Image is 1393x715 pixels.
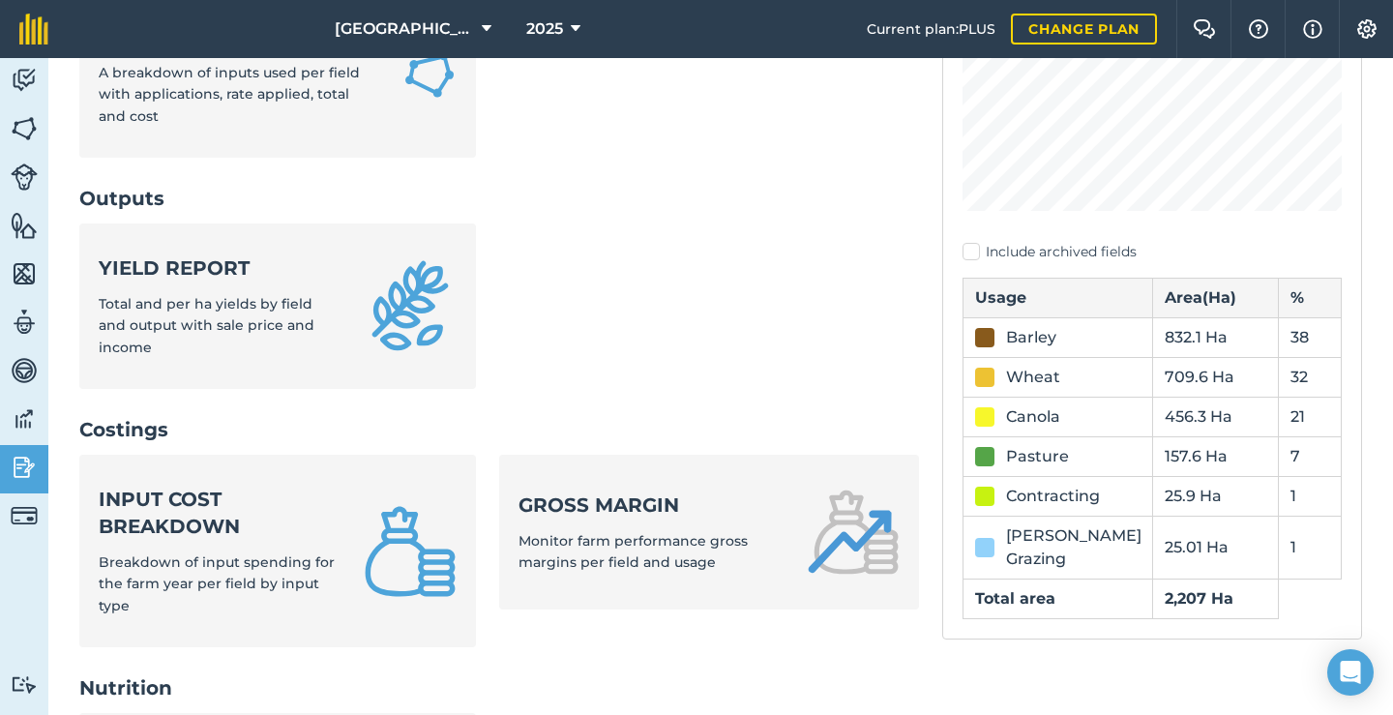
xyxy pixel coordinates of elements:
[963,278,1153,317] th: Usage
[867,18,995,40] span: Current plan : PLUS
[1152,436,1278,476] td: 157.6 Ha
[519,492,784,519] strong: Gross margin
[1152,357,1278,397] td: 709.6 Ha
[11,308,38,337] img: svg+xml;base64,PD94bWwgdmVyc2lvbj0iMS4wIiBlbmNvZGluZz0idXRmLTgiPz4KPCEtLSBHZW5lcmF0b3I6IEFkb2JlIE...
[519,532,748,571] span: Monitor farm performance gross margins per field and usage
[11,259,38,288] img: svg+xml;base64,PHN2ZyB4bWxucz0iaHR0cDovL3d3dy53My5vcmcvMjAwMC9zdmciIHdpZHRoPSI1NiIgaGVpZ2h0PSI2MC...
[99,553,335,614] span: Breakdown of input spending for the farm year per field by input type
[402,45,457,104] img: Field Input Report
[499,455,919,610] a: Gross marginMonitor farm performance gross margins per field and usage
[1152,278,1278,317] th: Area ( Ha )
[11,404,38,433] img: svg+xml;base64,PD94bWwgdmVyc2lvbj0iMS4wIiBlbmNvZGluZz0idXRmLTgiPz4KPCEtLSBHZW5lcmF0b3I6IEFkb2JlIE...
[807,486,900,579] img: Gross margin
[11,211,38,240] img: svg+xml;base64,PHN2ZyB4bWxucz0iaHR0cDovL3d3dy53My5vcmcvMjAwMC9zdmciIHdpZHRoPSI1NiIgaGVpZ2h0PSI2MC...
[1247,19,1270,39] img: A question mark icon
[11,356,38,385] img: svg+xml;base64,PD94bWwgdmVyc2lvbj0iMS4wIiBlbmNvZGluZz0idXRmLTgiPz4KPCEtLSBHZW5lcmF0b3I6IEFkb2JlIE...
[99,254,341,282] strong: Yield report
[1193,19,1216,39] img: Two speech bubbles overlapping with the left bubble in the forefront
[963,242,1342,262] label: Include archived fields
[11,502,38,529] img: svg+xml;base64,PD94bWwgdmVyc2lvbj0iMS4wIiBlbmNvZGluZz0idXRmLTgiPz4KPCEtLSBHZW5lcmF0b3I6IEFkb2JlIE...
[11,114,38,143] img: svg+xml;base64,PHN2ZyB4bWxucz0iaHR0cDovL3d3dy53My5vcmcvMjAwMC9zdmciIHdpZHRoPSI1NiIgaGVpZ2h0PSI2MC...
[1278,516,1341,579] td: 1
[364,505,457,598] img: Input cost breakdown
[11,453,38,482] img: svg+xml;base64,PD94bWwgdmVyc2lvbj0iMS4wIiBlbmNvZGluZz0idXRmLTgiPz4KPCEtLSBHZW5lcmF0b3I6IEFkb2JlIE...
[1011,14,1157,45] a: Change plan
[1355,19,1378,39] img: A cog icon
[1152,476,1278,516] td: 25.9 Ha
[79,416,919,443] h2: Costings
[11,164,38,191] img: svg+xml;base64,PD94bWwgdmVyc2lvbj0iMS4wIiBlbmNvZGluZz0idXRmLTgiPz4KPCEtLSBHZW5lcmF0b3I6IEFkb2JlIE...
[19,14,48,45] img: fieldmargin Logo
[79,674,919,701] h2: Nutrition
[99,295,314,356] span: Total and per ha yields by field and output with sale price and income
[975,589,1055,608] strong: Total area
[11,675,38,694] img: svg+xml;base64,PD94bWwgdmVyc2lvbj0iMS4wIiBlbmNvZGluZz0idXRmLTgiPz4KPCEtLSBHZW5lcmF0b3I6IEFkb2JlIE...
[79,185,919,212] h2: Outputs
[1152,516,1278,579] td: 25.01 Ha
[79,223,476,389] a: Yield reportTotal and per ha yields by field and output with sale price and income
[1006,445,1069,468] div: Pasture
[1006,524,1141,571] div: [PERSON_NAME] Grazing
[1278,317,1341,357] td: 38
[99,486,341,540] strong: Input cost breakdown
[1278,397,1341,436] td: 21
[1278,436,1341,476] td: 7
[1152,397,1278,436] td: 456.3 Ha
[1152,317,1278,357] td: 832.1 Ha
[1006,405,1060,429] div: Canola
[1165,589,1233,608] strong: 2,207 Ha
[526,17,563,41] span: 2025
[1278,278,1341,317] th: %
[364,259,457,352] img: Yield report
[335,17,474,41] span: [GEOGRAPHIC_DATA]
[1303,17,1322,41] img: svg+xml;base64,PHN2ZyB4bWxucz0iaHR0cDovL3d3dy53My5vcmcvMjAwMC9zdmciIHdpZHRoPSIxNyIgaGVpZ2h0PSIxNy...
[1278,357,1341,397] td: 32
[79,455,476,647] a: Input cost breakdownBreakdown of input spending for the farm year per field by input type
[1278,476,1341,516] td: 1
[1006,485,1100,508] div: Contracting
[99,64,360,125] span: A breakdown of inputs used per field with applications, rate applied, total and cost
[11,66,38,95] img: svg+xml;base64,PD94bWwgdmVyc2lvbj0iMS4wIiBlbmNvZGluZz0idXRmLTgiPz4KPCEtLSBHZW5lcmF0b3I6IEFkb2JlIE...
[1327,649,1374,696] div: Open Intercom Messenger
[1006,366,1060,389] div: Wheat
[1006,326,1056,349] div: Barley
